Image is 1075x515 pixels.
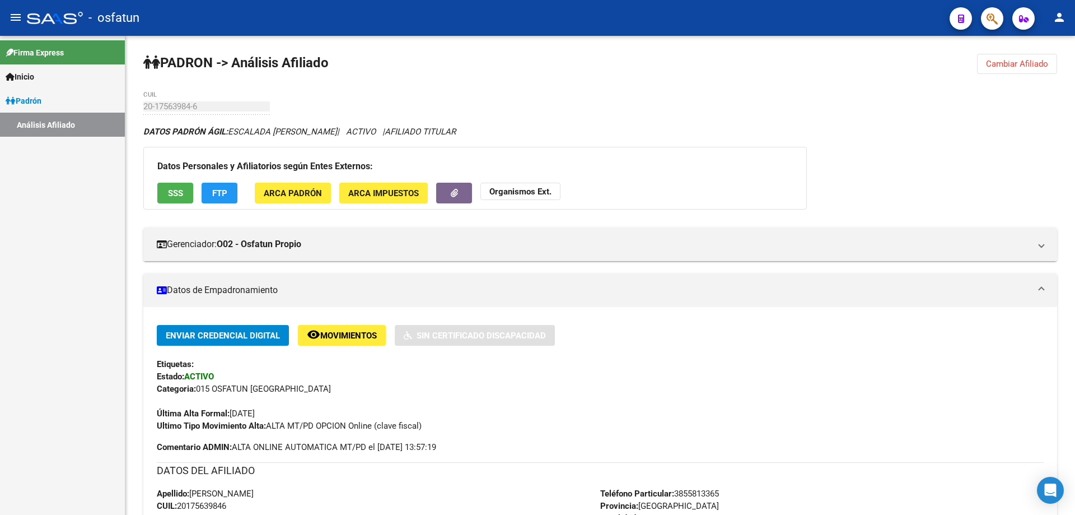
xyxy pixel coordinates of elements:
strong: Última Alta Formal: [157,409,230,419]
span: Enviar Credencial Digital [166,331,280,341]
strong: Teléfono Particular: [600,489,674,499]
strong: Provincia: [600,501,638,511]
strong: Estado: [157,372,184,382]
span: - osfatun [88,6,139,30]
span: Firma Express [6,47,64,59]
button: Enviar Credencial Digital [157,325,289,346]
mat-icon: person [1053,11,1066,24]
strong: Categoria: [157,384,196,394]
span: Inicio [6,71,34,83]
strong: Ultimo Tipo Movimiento Alta: [157,421,266,431]
h3: Datos Personales y Afiliatorios según Entes Externos: [157,159,793,174]
span: SSS [168,188,183,198]
strong: Comentario ADMIN: [157,442,232,452]
strong: O02 - Osfatun Propio [217,238,301,250]
i: | ACTIVO | [143,127,456,137]
button: SSS [157,183,193,203]
mat-expansion-panel-header: Gerenciador:O02 - Osfatun Propio [143,228,1057,261]
span: Sin Certificado Discapacidad [417,331,546,341]
span: ARCA Impuestos [348,188,419,198]
span: ARCA Padrón [264,188,322,198]
button: Movimientos [298,325,386,346]
mat-icon: remove_red_eye [307,328,320,341]
div: Open Intercom Messenger [1037,477,1064,504]
span: ALTA MT/PD OPCION Online (clave fiscal) [157,421,422,431]
button: Organismos Ext. [480,183,560,200]
span: AFILIADO TITULAR [385,127,456,137]
button: ARCA Padrón [255,183,331,203]
mat-panel-title: Gerenciador: [157,238,1030,250]
h3: DATOS DEL AFILIADO [157,463,1044,479]
div: 015 OSFATUN [GEOGRAPHIC_DATA] [157,383,1044,395]
strong: DATOS PADRÓN ÁGIL: [143,127,228,137]
strong: ACTIVO [184,372,214,382]
span: Cambiar Afiliado [986,59,1048,69]
button: FTP [202,183,237,203]
span: ALTA ONLINE AUTOMATICA MT/PD el [DATE] 13:57:19 [157,441,436,453]
span: [DATE] [157,409,255,419]
strong: PADRON -> Análisis Afiliado [143,55,329,71]
button: ARCA Impuestos [339,183,428,203]
strong: Organismos Ext. [489,187,551,197]
span: ESCALADA [PERSON_NAME] [143,127,337,137]
mat-icon: menu [9,11,22,24]
span: Movimientos [320,331,377,341]
strong: Apellido: [157,489,189,499]
span: Padrón [6,95,41,107]
strong: Etiquetas: [157,359,194,369]
span: FTP [212,188,227,198]
button: Sin Certificado Discapacidad [395,325,555,346]
mat-panel-title: Datos de Empadronamiento [157,284,1030,296]
span: 20175639846 [157,501,226,511]
mat-expansion-panel-header: Datos de Empadronamiento [143,273,1057,307]
span: 3855813365 [600,489,719,499]
button: Cambiar Afiliado [977,54,1057,74]
span: [PERSON_NAME] [157,489,254,499]
strong: CUIL: [157,501,177,511]
span: [GEOGRAPHIC_DATA] [600,501,719,511]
